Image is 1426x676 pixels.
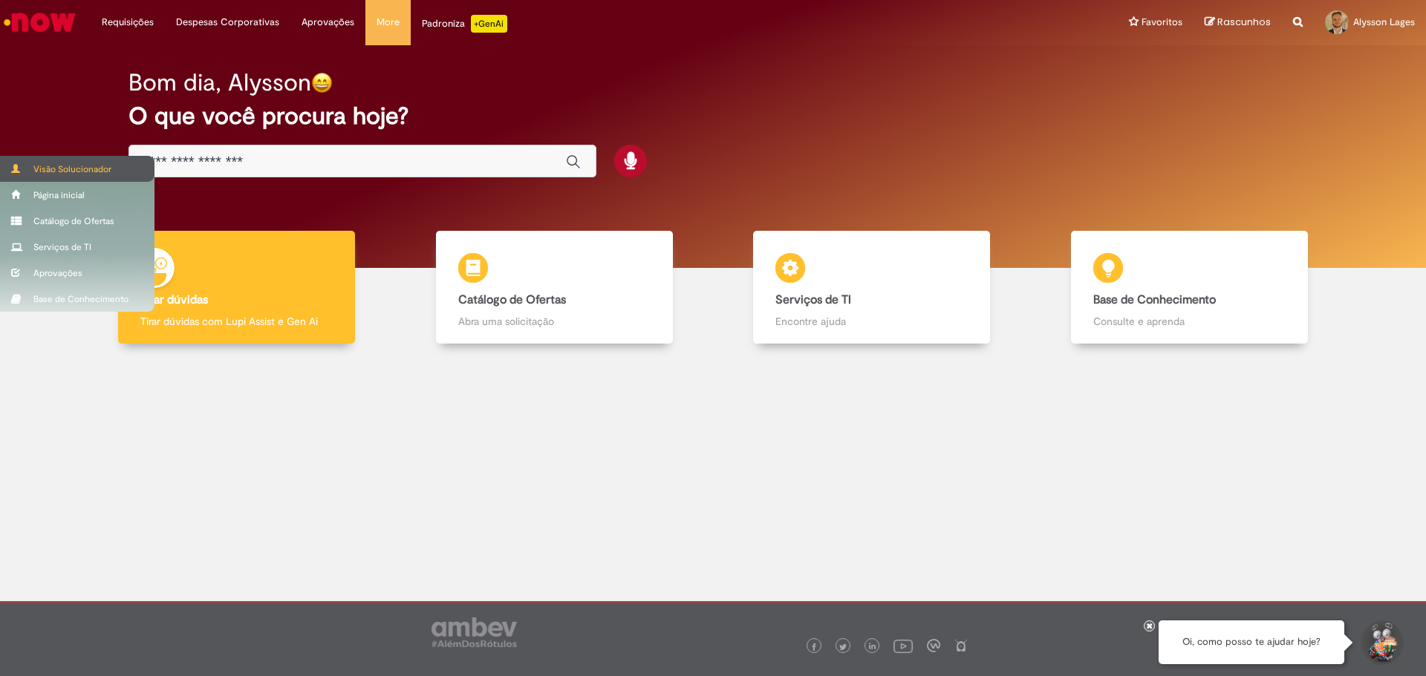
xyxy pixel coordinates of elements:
img: ServiceNow [1,7,78,37]
b: Catálogo de Ofertas [458,292,566,307]
span: Favoritos [1142,15,1182,30]
span: Alysson Lages [1353,16,1415,28]
img: logo_footer_facebook.png [810,643,818,651]
span: Requisições [102,15,154,30]
span: Despesas Corporativas [176,15,279,30]
a: Rascunhos [1205,16,1271,30]
p: Abra uma solicitação [458,314,651,329]
img: logo_footer_workplace.png [927,639,940,652]
span: Aprovações [302,15,354,30]
h2: O que você procura hoje? [128,103,1298,129]
img: logo_footer_ambev_rotulo_gray.png [432,617,517,647]
b: Serviços de TI [775,292,851,307]
h2: Bom dia, Alysson [128,70,311,96]
span: Rascunhos [1217,15,1271,29]
img: logo_footer_naosei.png [954,639,968,652]
img: logo_footer_twitter.png [839,643,847,651]
a: Tirar dúvidas Tirar dúvidas com Lupi Assist e Gen Ai [78,231,396,344]
img: happy-face.png [311,72,333,93]
p: Encontre ajuda [775,314,968,329]
span: More [377,15,400,30]
div: Oi, como posso te ajudar hoje? [1159,620,1344,664]
img: logo_footer_youtube.png [893,636,913,655]
a: Catálogo de Ofertas Abra uma solicitação [396,231,714,344]
a: Base de Conhecimento Consulte e aprenda [1031,231,1349,344]
p: Tirar dúvidas com Lupi Assist e Gen Ai [140,314,333,329]
p: Consulte e aprenda [1093,314,1286,329]
button: Iniciar Conversa de Suporte [1359,620,1404,665]
b: Tirar dúvidas [140,292,208,307]
p: +GenAi [471,15,507,33]
img: logo_footer_linkedin.png [869,643,876,652]
div: Padroniza [422,15,507,33]
b: Base de Conhecimento [1093,292,1216,307]
a: Serviços de TI Encontre ajuda [713,231,1031,344]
